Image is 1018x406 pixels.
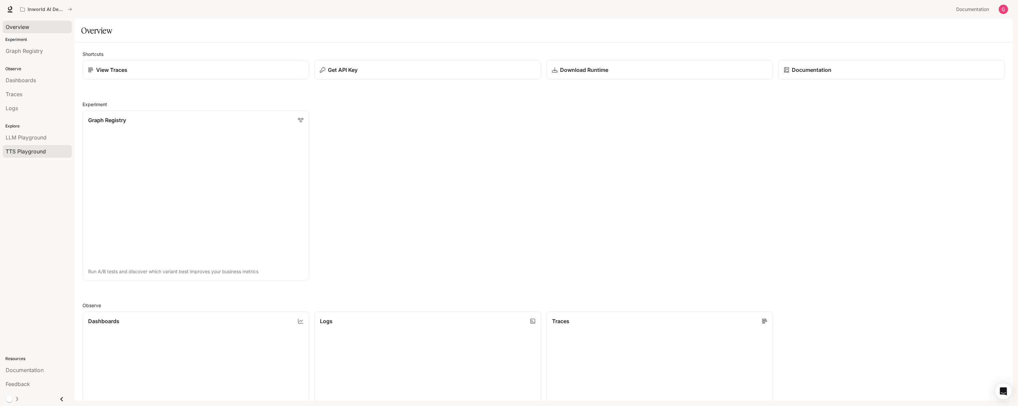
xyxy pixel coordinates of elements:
[320,317,333,325] p: Logs
[82,110,309,281] a: Graph RegistryRun A/B tests and discover which variant best improves your business metrics
[328,66,358,74] p: Get API Key
[560,66,608,74] p: Download Runtime
[28,7,65,12] p: Inworld AI Demos
[88,268,303,275] p: Run A/B tests and discover which variant best improves your business metrics
[96,66,127,74] p: View Traces
[953,3,994,16] a: Documentation
[314,60,541,80] button: Get API Key
[997,3,1010,16] button: User avatar
[81,24,112,37] h1: Overview
[956,5,989,14] span: Documentation
[552,317,569,325] p: Traces
[82,51,1005,58] h2: Shortcuts
[88,317,119,325] p: Dashboards
[778,60,1005,80] a: Documentation
[17,3,75,16] button: All workspaces
[82,60,309,80] a: View Traces
[82,302,1005,309] h2: Observe
[88,116,126,124] p: Graph Registry
[546,60,773,80] a: Download Runtime
[995,383,1011,399] div: Open Intercom Messenger
[82,101,1005,108] h2: Experiment
[999,5,1008,14] img: User avatar
[792,66,831,74] p: Documentation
